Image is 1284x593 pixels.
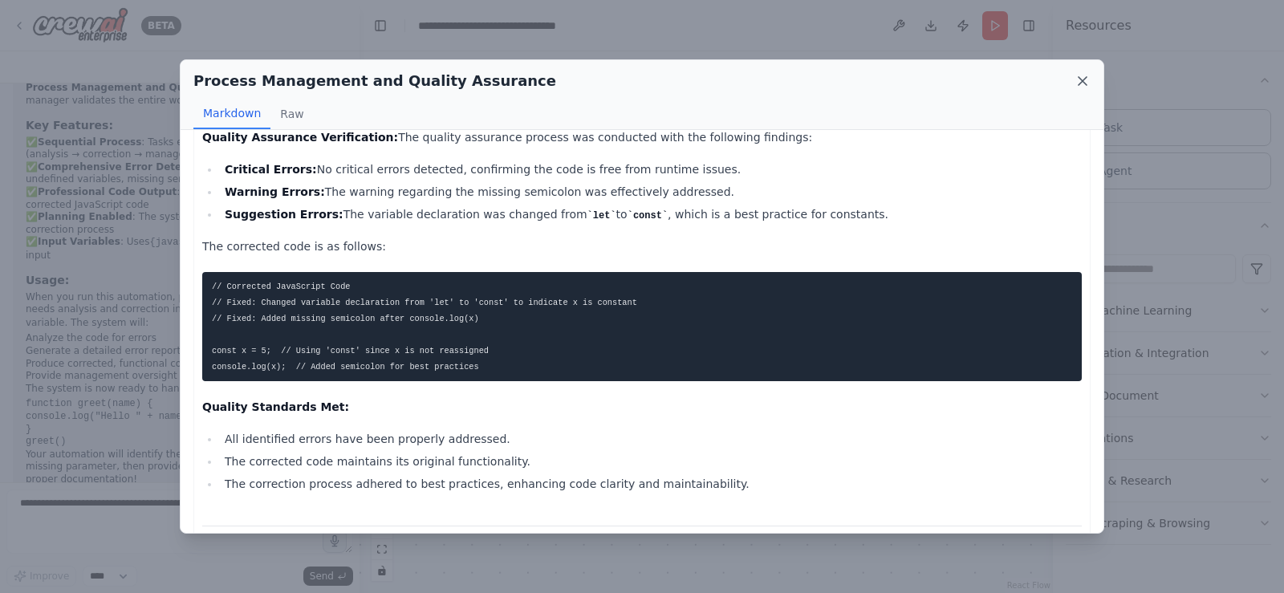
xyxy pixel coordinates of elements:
code: const [628,210,668,221]
p: The corrected code is as follows: [202,237,1082,256]
strong: Critical Errors: [225,163,317,176]
strong: Suggestion Errors: [225,208,343,221]
button: Markdown [193,99,270,129]
p: The quality assurance process was conducted with the following findings: [202,128,1082,147]
li: No critical errors detected, confirming the code is free from runtime issues. [220,160,1082,179]
li: The warning regarding the missing semicolon was effectively addressed. [220,182,1082,201]
h2: Process Management and Quality Assurance [193,70,556,92]
strong: Warning Errors: [225,185,325,198]
li: The correction process adhered to best practices, enhancing code clarity and maintainability. [220,474,1082,493]
code: // Corrected JavaScript Code // Fixed: Changed variable declaration from 'let' to 'const' to indi... [212,282,637,372]
li: All identified errors have been properly addressed. [220,429,1082,449]
strong: Quality Standards Met: [202,400,349,413]
li: The corrected code maintains its original functionality. [220,452,1082,471]
li: The variable declaration was changed from to , which is a best practice for constants. [220,205,1082,225]
strong: Quality Assurance Verification: [202,131,398,144]
button: Raw [270,99,313,129]
code: let [587,210,616,221]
